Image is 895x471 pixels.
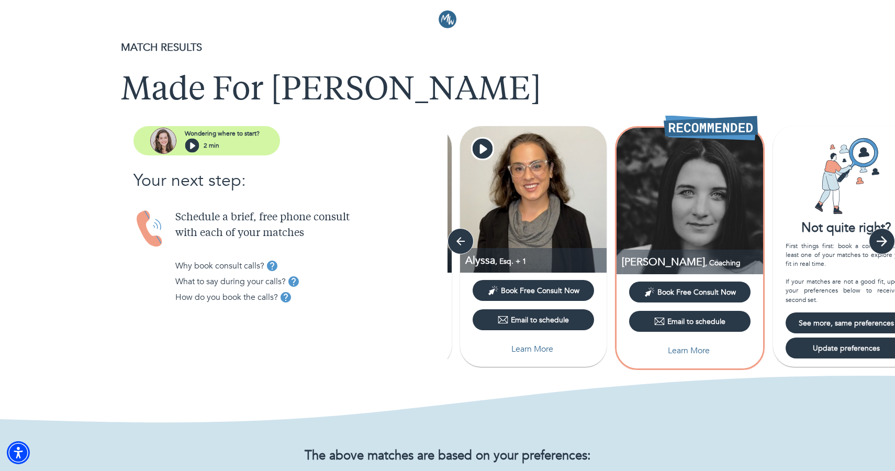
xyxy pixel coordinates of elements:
[473,280,594,301] button: Book Free Consult Now
[175,260,264,272] p: Why book consult calls?
[133,168,447,193] p: Your next step:
[629,282,751,302] button: Book Free Consult Now
[629,340,751,361] button: Learn More
[498,315,569,325] div: Email to schedule
[204,141,219,150] p: 2 min
[473,309,594,330] button: Email to schedule
[657,287,736,297] span: Book Free Consult Now
[473,339,594,360] button: Learn More
[175,275,286,288] p: What to say during your calls?
[465,253,607,267] p: Esq., Coaching
[150,128,176,154] img: assistant
[511,343,553,355] p: Learn More
[185,129,260,138] p: Wondering where to start?
[175,210,447,241] p: Schedule a brief, free phone consult with each of your matches
[121,40,774,55] p: MATCH RESULTS
[121,72,774,110] h1: Made For [PERSON_NAME]
[617,128,763,274] img: Abigail Finck profile
[495,256,527,266] span: , Esq. + 1
[175,291,278,304] p: How do you book the calls?
[705,258,741,268] span: , Coaching
[439,10,456,28] img: Logo
[654,316,725,327] div: Email to schedule
[133,210,167,248] img: Handset
[622,255,763,269] p: [PERSON_NAME]
[664,115,758,140] img: Recommended Therapist
[7,441,30,464] div: Accessibility Menu
[807,137,886,215] img: Card icon
[501,286,579,296] span: Book Free Consult Now
[629,311,751,332] button: Email to schedule
[133,126,280,155] button: assistantWondering where to start?2 min
[286,274,301,289] button: tooltip
[264,258,280,274] button: tooltip
[460,126,607,273] img: Alyssa Kelliher profile
[668,344,710,357] p: Learn More
[278,289,294,305] button: tooltip
[121,448,774,464] h2: The above matches are based on your preferences:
